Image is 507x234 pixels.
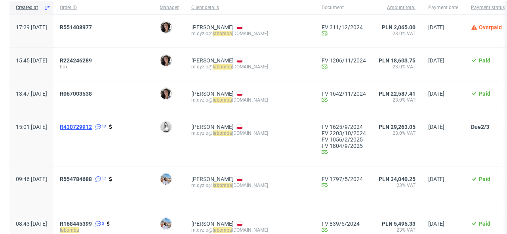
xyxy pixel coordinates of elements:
[428,24,444,30] span: [DATE]
[479,57,490,64] span: Paid
[160,218,172,229] img: Marta Kozłowska
[191,30,309,37] div: m.dyzio@ [DOMAIN_NAME]
[379,182,416,189] span: 23% VAT
[191,24,234,30] a: [PERSON_NAME]
[191,227,309,233] div: m.dyzio@ [DOMAIN_NAME]
[60,124,93,130] a: R430729912
[160,55,172,66] img: Moreno Martinez Cristina
[379,64,416,70] span: 23.0% VAT
[102,176,107,182] span: 12
[60,24,92,30] span: R551408977
[60,91,93,97] a: R067003538
[379,176,416,182] span: PLN 34,040.25
[60,124,92,130] span: R430729912
[213,130,232,136] mark: labomba
[16,4,41,11] span: Created at
[191,57,234,64] a: [PERSON_NAME]
[479,176,490,182] span: Paid
[479,24,502,30] span: Overpaid
[191,97,309,103] div: m.dyzio@ [DOMAIN_NAME]
[60,221,93,227] a: R168445399
[16,24,47,30] span: 17:29 [DATE]
[191,64,309,70] div: m.dyzio@ [DOMAIN_NAME]
[322,124,366,130] a: FV 1625/9/2024
[322,57,366,64] a: FV 1206/11/2024
[160,4,179,11] span: Manager
[16,176,47,182] span: 09:46 [DATE]
[471,4,505,11] span: Payment status
[16,57,47,64] span: 15:45 [DATE]
[60,176,92,182] span: R554784688
[428,176,444,182] span: [DATE]
[160,121,172,132] img: Dominika Herszel
[191,124,234,130] a: [PERSON_NAME]
[379,91,416,97] span: PLN 22,587.41
[191,221,234,227] a: [PERSON_NAME]
[322,130,366,136] a: FV 2203/10/2024
[322,176,366,182] a: FV 1797/5/2024
[191,4,309,11] span: Client details
[60,221,92,227] span: R168445399
[60,91,92,97] span: R067003538
[213,64,232,70] mark: labomba
[479,91,490,97] span: Paid
[382,24,416,30] span: PLN 2,065.00
[379,4,416,11] span: Amount total
[428,4,458,11] span: Payment date
[60,176,93,182] a: R554784688
[93,221,104,227] a: 5
[191,176,234,182] a: [PERSON_NAME]
[160,22,172,33] img: Moreno Martinez Cristina
[428,57,444,64] span: [DATE]
[60,4,147,11] span: Order ID
[322,91,366,97] a: FV 1642/11/2024
[481,124,489,130] span: 2/3
[191,91,234,97] a: [PERSON_NAME]
[428,124,444,130] span: [DATE]
[382,221,416,227] span: PLN 5,495.33
[322,24,366,30] a: FV 311/12/2024
[379,124,416,130] span: PLN 29,263.05
[322,4,366,11] span: Document
[322,221,366,227] a: FV 839/5/2024
[379,30,416,37] span: 23.0% VAT
[16,91,47,97] span: 13:47 [DATE]
[428,91,444,97] span: [DATE]
[60,227,79,233] mark: labomba
[102,221,104,227] span: 5
[479,221,490,227] span: Paid
[213,227,232,233] mark: labomba
[191,182,309,189] div: m.dyzio@ [DOMAIN_NAME]
[213,31,232,36] mark: labomba
[191,130,309,136] div: m.dyzio@ [DOMAIN_NAME]
[322,136,366,143] a: FV 1056/2/2025
[93,124,107,130] a: 15
[379,57,416,64] span: PLN 18,603.75
[102,124,107,130] span: 15
[60,57,92,64] span: R224246289
[322,143,366,149] a: FV 1804/9/2025
[471,124,481,130] span: Due
[379,130,416,136] span: 23.0% VAT
[428,221,444,227] span: [DATE]
[379,97,416,103] span: 23.0% VAT
[16,221,47,227] span: 08:43 [DATE]
[16,124,47,130] span: 15:01 [DATE]
[60,24,93,30] a: R551408977
[160,88,172,99] img: Moreno Martinez Cristina
[60,57,93,64] a: R224246289
[160,174,172,185] img: Marta Kozłowska
[213,183,232,188] mark: labomba
[93,176,107,182] a: 12
[60,64,147,70] span: box
[213,97,232,103] mark: labomba
[379,227,416,233] span: 23% VAT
